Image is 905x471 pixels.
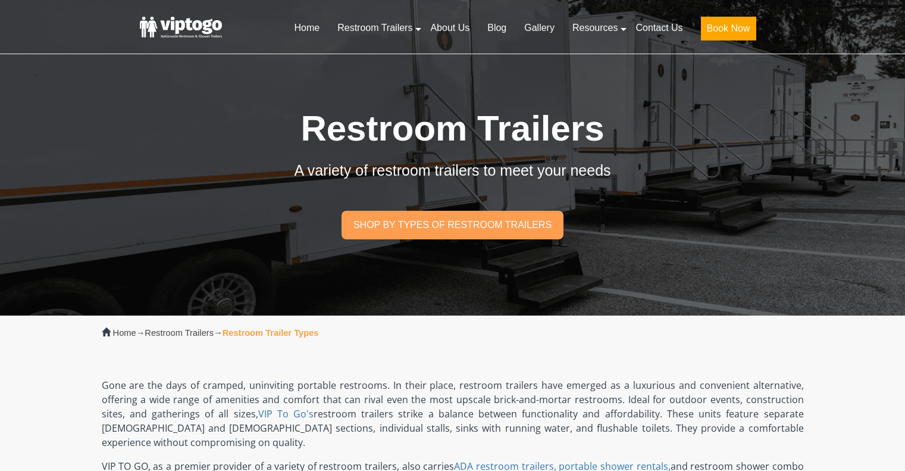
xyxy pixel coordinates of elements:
a: Home [285,15,328,41]
a: Book Now [692,15,765,48]
button: Book Now [701,17,756,40]
a: Restroom Trailers [328,15,421,41]
strong: Restroom Trailer Types [223,328,319,338]
a: Home [113,328,136,338]
a: Blog [478,15,515,41]
span: A variety of restroom trailers to meet your needs [294,162,610,179]
a: Contact Us [627,15,691,41]
span: Restroom Trailers [300,108,604,148]
a: About Us [421,15,478,41]
a: Gallery [515,15,563,41]
a: Shop by types of restroom trailers [342,211,564,239]
a: Restroom Trailers [145,328,214,338]
a: VIP To Go's [258,407,314,420]
button: Live Chat [857,423,905,471]
p: Gone are the days of cramped, uninviting portable restrooms. In their place, restroom trailers ha... [102,378,804,450]
a: Resources [563,15,627,41]
span: → → [113,328,319,338]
